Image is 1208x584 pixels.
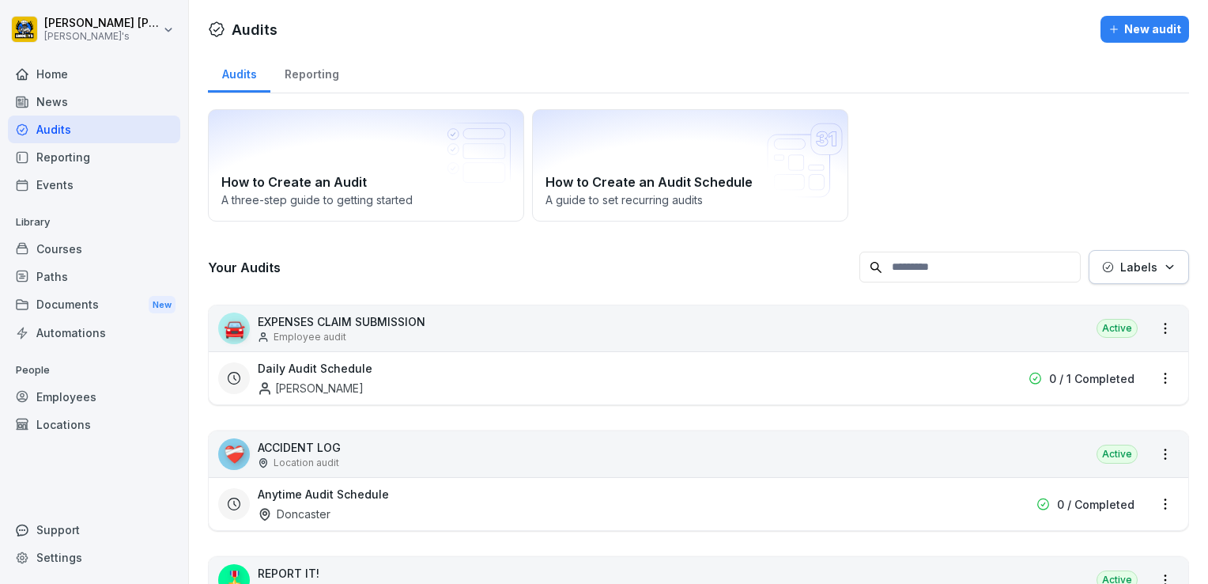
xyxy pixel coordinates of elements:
[545,173,835,192] h2: How to Create an Audit Schedule
[208,259,851,276] h3: Your Audits
[258,565,339,582] p: REPORT IT!
[8,263,180,290] a: Paths
[8,383,180,411] a: Employees
[218,438,250,470] div: ❤️‍🩹
[8,319,180,347] a: Automations
[44,31,160,42] p: [PERSON_NAME]'s
[1120,259,1157,275] p: Labels
[1100,16,1189,43] button: New audit
[8,116,180,143] a: Audits
[232,19,277,40] h1: Audits
[1057,496,1134,513] p: 0 / Completed
[1049,370,1134,387] p: 0 / 1 Completed
[8,358,180,383] p: People
[8,88,180,116] a: News
[208,109,524,222] a: How to Create an AuditA three-step guide to getting started
[545,192,835,208] p: A guide to set recurring audits
[258,506,330,522] div: Doncaster
[221,173,511,192] h2: How to Create an Audit
[8,143,180,171] a: Reporting
[258,439,341,456] p: ACCIDENT LOG
[532,109,848,222] a: How to Create an Audit ScheduleA guide to set recurring audits
[221,192,511,208] p: A three-step guide to getting started
[8,171,180,199] a: Events
[8,544,180,571] a: Settings
[208,52,270,93] a: Audits
[218,313,250,344] div: 🚘
[8,60,180,88] a: Home
[8,290,180,320] a: DocumentsNew
[44,17,160,30] p: [PERSON_NAME] [PERSON_NAME]
[149,296,176,314] div: New
[270,52,353,93] a: Reporting
[8,290,180,320] div: Documents
[1097,319,1138,338] div: Active
[258,360,372,377] h3: Daily Audit Schedule
[8,411,180,438] a: Locations
[258,313,425,330] p: EXPENSES CLAIM SUBMISSION
[1097,445,1138,464] div: Active
[8,210,180,235] p: Library
[1089,250,1189,284] button: Labels
[274,330,346,344] p: Employee audit
[1108,21,1181,38] div: New audit
[258,380,364,396] div: [PERSON_NAME]
[8,516,180,544] div: Support
[274,456,339,470] p: Location audit
[8,235,180,263] a: Courses
[258,486,389,502] h3: Anytime Audit Schedule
